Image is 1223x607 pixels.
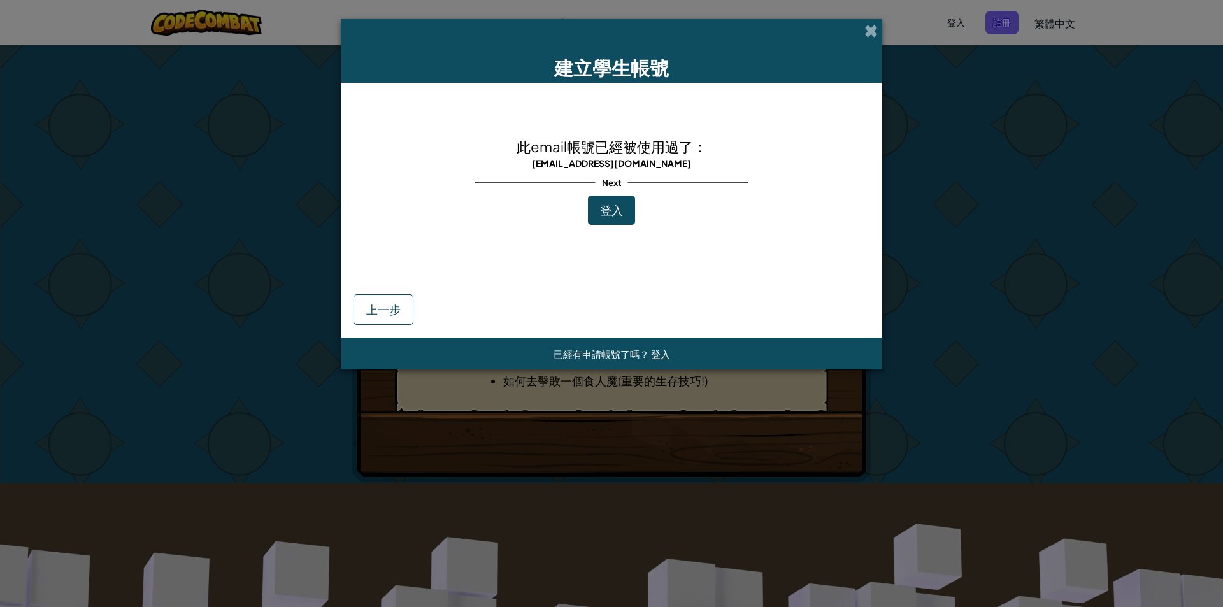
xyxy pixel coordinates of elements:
span: 建立學生帳號 [554,55,669,80]
span: Next [596,173,628,192]
button: 登入 [588,196,635,225]
span: [EMAIL_ADDRESS][DOMAIN_NAME] [532,157,691,169]
button: 上一步 [354,294,413,325]
span: 此email帳號已經被使用過了： [517,138,707,155]
span: 登入 [600,203,623,217]
span: 已經有申請帳號了嗎？ [554,348,651,360]
a: 登入 [651,348,670,360]
span: 上一步 [366,302,401,317]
